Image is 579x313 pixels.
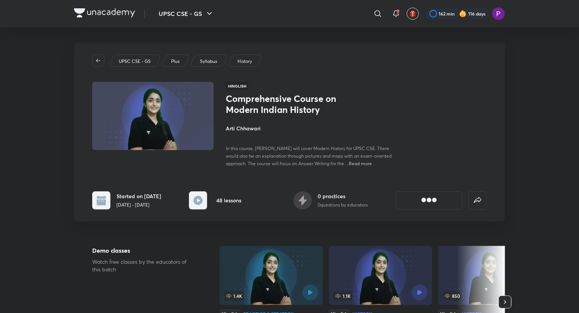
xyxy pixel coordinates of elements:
[334,291,352,300] span: 1.1K
[74,8,135,19] a: Company Logo
[119,58,151,65] p: UPSC CSE - GS
[407,8,419,20] button: avatar
[171,58,179,65] p: Plus
[443,291,462,300] span: 850
[226,93,350,115] h1: Comprehensive Course on Modern Indian History
[200,58,217,65] p: Syllabus
[226,82,249,90] span: Hinglish
[91,81,215,151] img: Thumbnail
[224,291,244,300] span: 1.4K
[238,58,252,65] p: History
[92,246,195,255] h5: Demo classes
[469,191,487,210] button: false
[459,10,467,17] img: streak
[396,191,463,210] button: [object Object]
[199,58,219,65] a: Syllabus
[216,196,241,204] h6: 48 lessons
[74,8,135,17] img: Company Logo
[92,258,195,273] p: Watch free classes by the educators of this batch
[409,10,416,17] img: avatar
[170,58,181,65] a: Plus
[154,6,219,21] button: UPSC CSE - GS
[116,202,161,208] p: [DATE] - [DATE]
[116,192,161,200] h6: Started on [DATE]
[492,7,505,20] img: Preeti Pandey
[226,124,396,132] h4: Arti Chhawari
[226,146,392,166] span: In this course, [PERSON_NAME] will cover Modern History for UPSC CSE. There would also be an expl...
[118,58,152,65] a: UPSC CSE - GS
[318,192,368,200] h6: 0 practices
[236,58,253,65] a: History
[349,160,372,166] span: Read more
[318,202,368,208] p: 0 questions by educators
